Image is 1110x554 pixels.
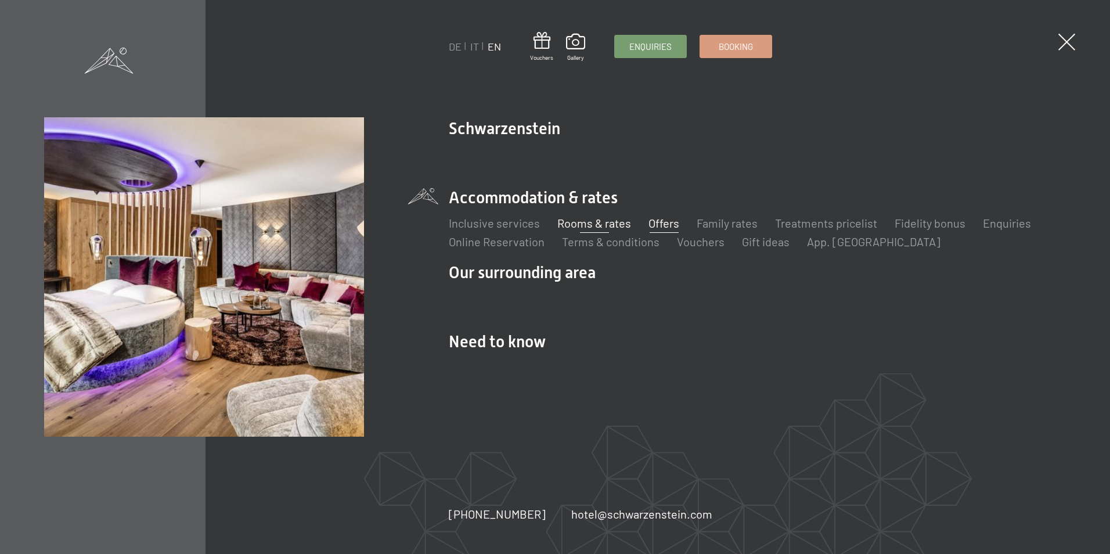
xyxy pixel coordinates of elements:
[697,216,758,230] a: Family rates
[719,41,753,53] span: Booking
[895,216,965,230] a: Fidelity bonus
[775,216,877,230] a: Treatments pricelist
[488,40,501,53] a: EN
[470,40,479,53] a: IT
[807,235,940,249] a: App. [GEOGRAPHIC_DATA]
[449,507,546,521] span: [PHONE_NUMBER]
[557,216,631,230] a: Rooms & rates
[566,53,585,62] span: Gallery
[530,53,553,62] span: Vouchers
[449,506,546,522] a: [PHONE_NUMBER]
[615,35,686,57] a: Enquiries
[449,40,462,53] a: DE
[742,235,790,249] a: Gift ideas
[449,216,540,230] a: Inclusive services
[566,34,585,62] a: Gallery
[700,35,772,57] a: Booking
[677,235,725,249] a: Vouchers
[571,506,712,522] a: hotel@schwarzenstein.com
[562,235,659,249] a: Terms & conditions
[648,216,679,230] a: Offers
[629,41,672,53] span: Enquiries
[449,235,545,249] a: Online Reservation
[983,216,1031,230] a: Enquiries
[530,32,553,62] a: Vouchers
